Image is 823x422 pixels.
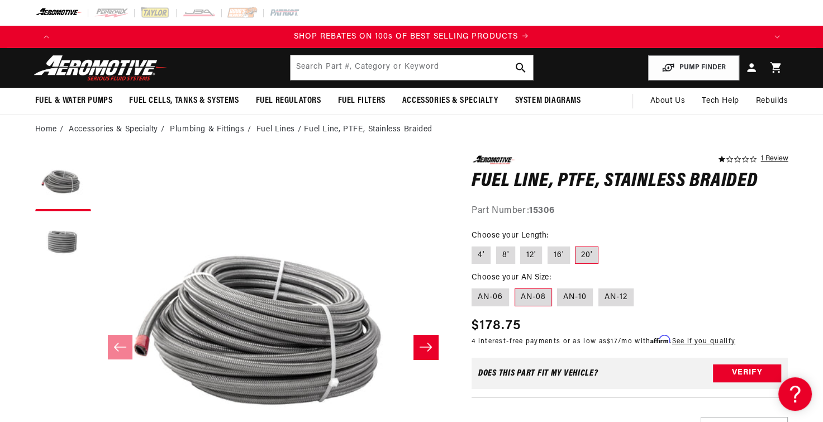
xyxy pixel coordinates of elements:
div: Does This part fit My vehicle? [478,369,598,378]
nav: breadcrumbs [35,124,788,136]
span: Fuel Cells, Tanks & Systems [129,95,239,107]
label: 16' [548,246,570,264]
span: Fuel Regulators [256,95,321,107]
a: About Us [641,88,693,115]
button: Translation missing: en.sections.announcements.previous_announcement [35,26,58,48]
button: PUMP FINDER [648,55,739,80]
span: SHOP REBATES ON 100s OF BEST SELLING PRODUCTS [294,32,518,41]
summary: Fuel Cells, Tanks & Systems [121,88,247,114]
a: Plumbing & Fittings [170,124,244,136]
button: Load image 2 in gallery view [35,217,91,273]
button: Slide left [108,335,132,359]
button: search button [508,55,533,80]
slideshow-component: Translation missing: en.sections.announcements.announcement_bar [7,26,816,48]
a: Fuel Lines [256,124,295,136]
span: $17 [607,338,618,345]
summary: Rebuilds [748,88,797,115]
span: Accessories & Specialty [402,95,498,107]
div: 3 of 4 [58,31,766,43]
span: System Diagrams [515,95,581,107]
h1: Fuel Line, PTFE, Stainless Braided [472,173,788,191]
input: Search by Part Number, Category or Keyword [291,55,533,80]
label: AN-10 [557,288,593,306]
button: Slide right [413,335,438,359]
legend: Choose your AN Size: [472,272,552,283]
button: Load image 1 in gallery view [35,155,91,211]
summary: Accessories & Specialty [394,88,507,114]
label: AN-08 [515,288,552,306]
a: SHOP REBATES ON 100s OF BEST SELLING PRODUCTS [58,31,766,43]
span: $178.75 [472,316,521,336]
img: Aeromotive [31,55,170,81]
summary: Fuel & Water Pumps [27,88,121,114]
span: Fuel & Water Pumps [35,95,113,107]
div: Announcement [58,31,766,43]
summary: Fuel Filters [330,88,394,114]
strong: 15306 [529,206,554,215]
li: Fuel Line, PTFE, Stainless Braided [304,124,432,136]
span: Tech Help [702,95,739,107]
summary: Tech Help [693,88,747,115]
summary: System Diagrams [507,88,589,114]
a: See if you qualify - Learn more about Affirm Financing (opens in modal) [672,338,735,345]
label: AN-06 [472,288,509,306]
label: AN-12 [598,288,634,306]
label: 12' [520,246,542,264]
a: Home [35,124,57,136]
button: Verify [713,364,781,382]
label: 20' [575,246,598,264]
a: 1 reviews [760,155,788,163]
span: Affirm [650,335,670,344]
div: Part Number: [472,204,788,219]
span: Fuel Filters [338,95,386,107]
span: Rebuilds [756,95,788,107]
p: 4 interest-free payments or as low as /mo with . [472,336,735,347]
label: 4' [472,246,491,264]
button: Translation missing: en.sections.announcements.next_announcement [766,26,788,48]
li: Accessories & Specialty [69,124,167,136]
legend: Choose your Length: [472,230,550,241]
label: 8' [496,246,515,264]
summary: Fuel Regulators [248,88,330,114]
span: About Us [650,97,685,105]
